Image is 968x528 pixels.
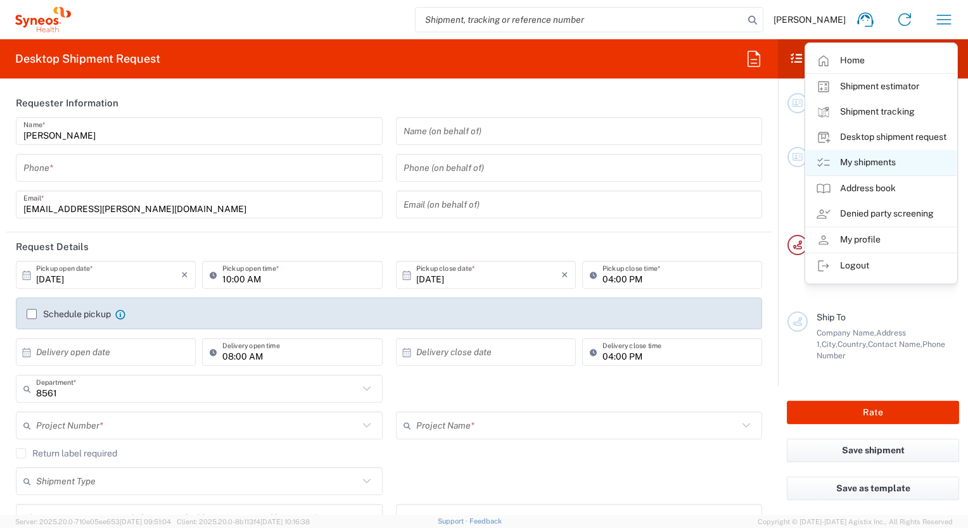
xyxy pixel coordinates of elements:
span: [PERSON_NAME] [774,14,846,25]
h2: Desktop Shipment Request [15,51,160,66]
span: City, [822,339,837,349]
h2: Request Details [16,241,89,253]
a: Shipment tracking [806,99,957,125]
span: Client: 2025.20.0-8b113f4 [177,518,310,525]
span: Copyright © [DATE]-[DATE] Agistix Inc., All Rights Reserved [758,516,953,527]
button: Save shipment [787,439,959,462]
a: Shipment estimator [806,74,957,99]
a: Desktop shipment request [806,125,957,150]
label: Schedule pickup [27,309,111,319]
a: Feedback [469,517,502,525]
span: Ship To [817,312,846,322]
span: Contact Name, [868,339,922,349]
i: × [181,265,188,285]
button: Save as template [787,477,959,500]
a: Denied party screening [806,201,957,227]
label: Return label required [16,448,117,458]
i: × [561,265,568,285]
span: Country, [837,339,868,349]
button: Rate [787,401,959,424]
a: Address book [806,176,957,201]
h2: Requester Information [16,97,118,110]
span: [DATE] 09:51:04 [120,518,171,525]
a: Support [438,517,469,525]
a: Logout [806,253,957,279]
input: Shipment, tracking or reference number [416,8,744,32]
h2: Shipment Checklist [789,51,917,66]
a: My shipments [806,150,957,175]
span: [DATE] 10:16:38 [260,518,310,525]
a: Home [806,48,957,73]
a: My profile [806,227,957,253]
span: Server: 2025.20.0-710e05ee653 [15,518,171,525]
span: Company Name, [817,328,876,337]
